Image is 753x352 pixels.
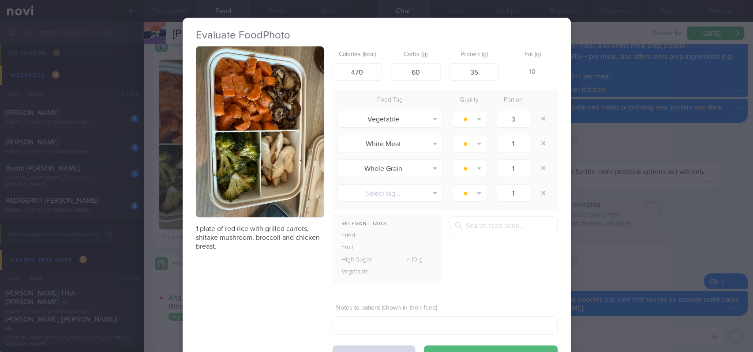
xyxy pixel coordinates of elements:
div: Quality [447,94,491,106]
div: Food Tag [333,94,447,106]
div: > 10 g [389,254,441,266]
input: 250 [333,63,382,81]
input: 9 [450,63,499,81]
label: Protein (g) [453,51,496,59]
div: Fruit [333,242,389,254]
div: Portion [491,94,536,106]
div: Relevant Tags [333,219,441,230]
div: Vegetable [333,266,389,278]
input: 1.0 [496,110,531,128]
input: 33 [391,63,441,81]
button: Select tag... [337,184,443,202]
button: White Meat [337,135,443,152]
img: 1 plate of red rice with grilled carrots, shitake mushroom, broccoli and chicken breast. [196,46,324,217]
label: Fat (g) [511,51,554,59]
input: 1.0 [496,184,531,202]
label: Notes to patient (shown in their feed) [336,304,554,312]
h2: Evaluate Food Photo [196,29,558,42]
input: Search food bank... [450,216,558,234]
div: Fried [333,230,389,242]
label: Carbs (g) [394,51,437,59]
div: High Sugar [333,254,389,266]
input: 1.0 [496,135,531,152]
input: 1.0 [496,159,531,177]
label: Calories (kcal) [336,51,379,59]
button: Vegetable [337,110,443,128]
p: 1 plate of red rice with grilled carrots, shitake mushroom, broccoli and chicken breast. [196,224,324,251]
button: Whole Grain [337,159,443,177]
div: 10 [508,63,558,82]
